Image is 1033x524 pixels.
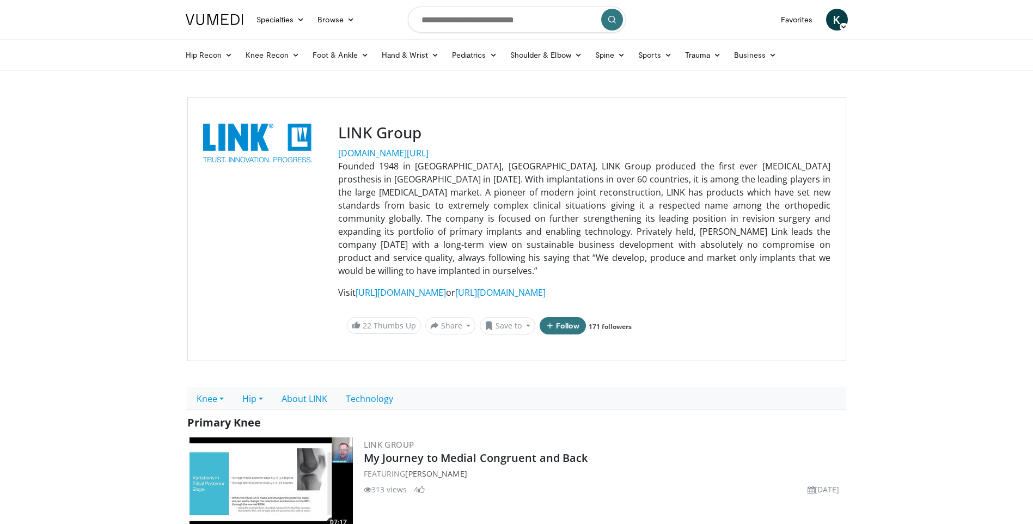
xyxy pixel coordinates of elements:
[338,286,830,299] p: Visit or
[338,160,830,277] p: Founded 1948 in [GEOGRAPHIC_DATA], [GEOGRAPHIC_DATA], LINK Group produced the first ever [MEDICAL...
[425,317,476,334] button: Share
[364,450,588,465] a: My Journey to Medial Congruent and Back
[679,44,728,66] a: Trauma
[408,7,626,33] input: Search topics, interventions
[375,44,445,66] a: Hand & Wrist
[233,387,272,410] a: Hip
[414,484,425,495] li: 4
[445,44,504,66] a: Pediatrics
[187,387,233,410] a: Knee
[338,124,830,142] h3: LINK Group
[364,484,407,495] li: 313 views
[337,387,402,410] a: Technology
[250,9,311,31] a: Specialties
[589,44,632,66] a: Spine
[589,322,632,331] a: 171 followers
[356,287,446,298] a: [URL][DOMAIN_NAME]
[187,415,261,430] span: Primary Knee
[347,317,421,334] a: 22 Thumbs Up
[311,9,361,31] a: Browse
[364,468,844,479] div: FEATURING
[504,44,589,66] a: Shoulder & Elbow
[364,439,414,450] a: LINK Group
[826,9,848,31] a: K
[272,387,337,410] a: About LINK
[540,317,586,334] button: Follow
[179,44,240,66] a: Hip Recon
[728,44,783,66] a: Business
[808,484,840,495] li: [DATE]
[632,44,679,66] a: Sports
[306,44,375,66] a: Foot & Ankle
[186,14,243,25] img: VuMedi Logo
[405,468,467,479] a: [PERSON_NAME]
[363,320,371,331] span: 22
[239,44,306,66] a: Knee Recon
[455,287,546,298] a: [URL][DOMAIN_NAME]
[338,147,429,159] a: [DOMAIN_NAME][URL]
[774,9,820,31] a: Favorites
[480,317,535,334] button: Save to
